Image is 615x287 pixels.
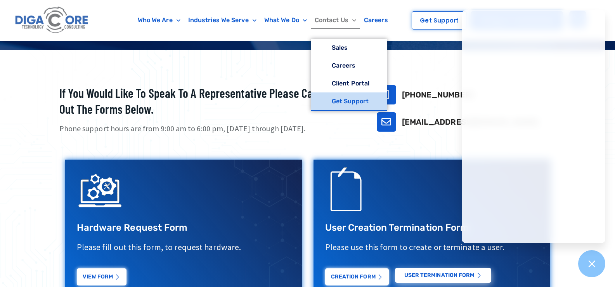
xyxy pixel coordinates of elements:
p: Phone support hours are from 9:00 am to 6:00 pm, [DATE] through [DATE]. [59,123,357,134]
a: Get Support [412,11,467,30]
h2: If you would like to speak to a representative please call or fill out the forms below. [59,85,357,117]
iframe: Chatgenie Messenger [462,10,605,243]
img: IT Support Icon [77,167,123,214]
a: Careers [360,11,392,29]
p: Please use this form to create or terminate a user. [325,242,539,253]
a: What We Do [260,11,311,29]
a: Creation Form [325,268,389,285]
span: USER Termination Form [404,273,475,278]
a: View Form [77,268,126,285]
a: Careers [311,57,387,75]
a: support@digacore.com [377,112,396,132]
a: Get Support [311,92,387,110]
a: USER Termination Form [395,268,491,283]
a: [EMAIL_ADDRESS][DOMAIN_NAME] [402,117,539,127]
p: Please fill out this form, to request hardware. [77,242,290,253]
h3: Hardware Request Form [77,222,290,234]
ul: Contact Us [311,39,387,111]
nav: Menu [123,11,403,29]
a: Client Portal [311,75,387,92]
span: Get Support [420,17,459,23]
a: [PHONE_NUMBER] [402,90,473,99]
a: Sales [311,39,387,57]
a: Who We Are [134,11,184,29]
a: Contact Us [311,11,360,29]
img: Support Request Icon [325,167,372,214]
h3: User Creation Termination Form [325,222,539,234]
img: Digacore logo 1 [13,4,91,37]
a: Industries We Serve [184,11,260,29]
